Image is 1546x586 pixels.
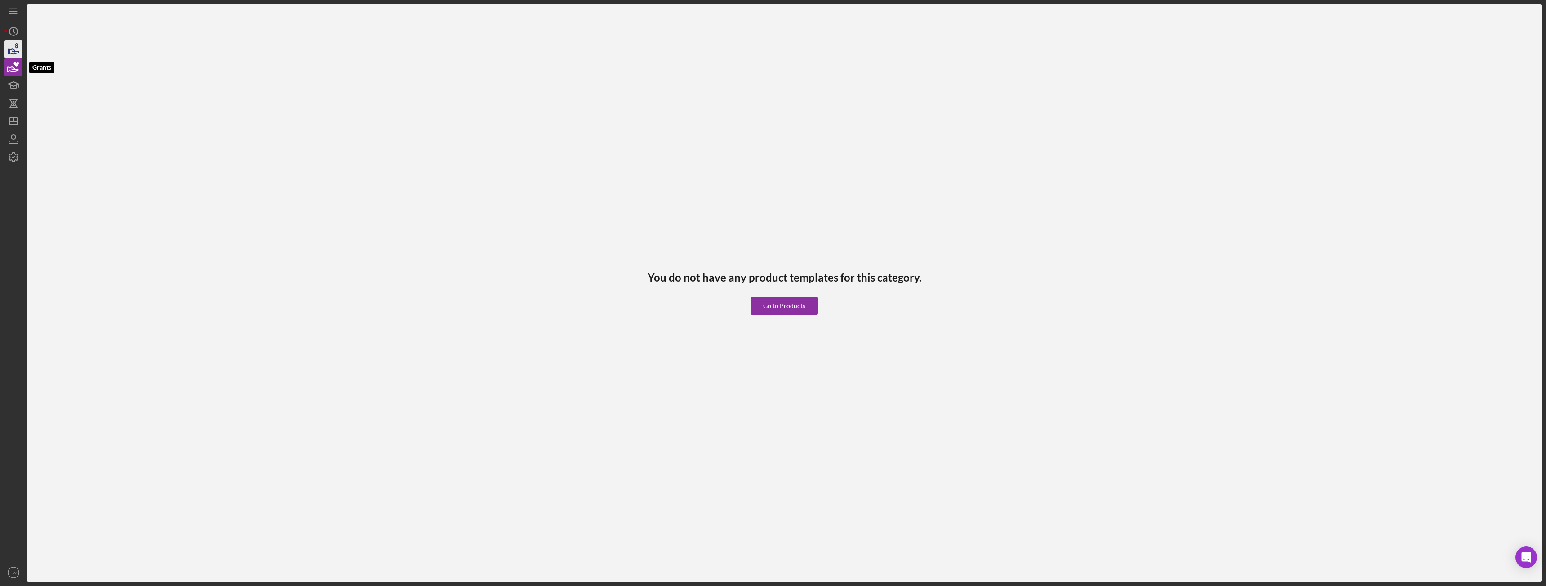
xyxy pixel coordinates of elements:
[10,570,17,575] text: LW
[4,564,22,582] button: LW
[751,297,818,315] button: Go to Products
[1515,546,1537,568] div: Open Intercom Messenger
[751,283,818,315] a: Go to Products
[763,297,805,315] div: Go to Products
[648,271,921,284] h3: You do not have any product templates for this category.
